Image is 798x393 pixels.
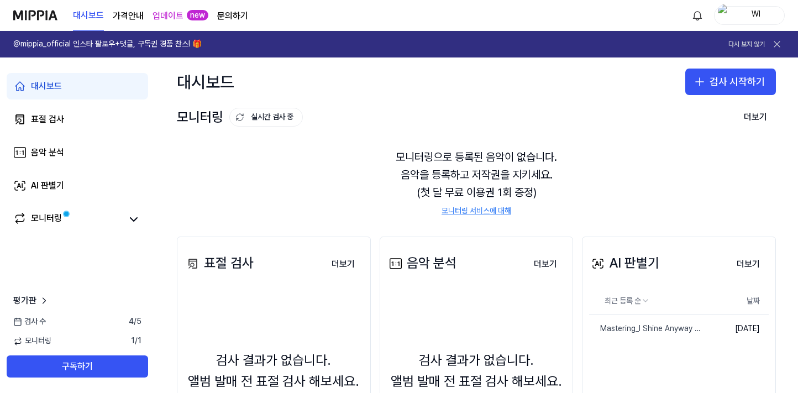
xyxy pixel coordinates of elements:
img: 알림 [691,9,704,22]
a: 표절 검사 [7,106,148,133]
h1: @mippia_official 인스타 팔로우+댓글, 구독권 경품 찬스! 🎁 [13,39,202,50]
button: 검사 시작하기 [685,69,776,95]
a: Mastering_I Shine Anyway ext v2 (2)_44k16b [589,315,705,343]
button: 구독하기 [7,355,148,378]
button: profileWI [714,6,785,25]
button: 더보기 [323,253,364,275]
span: 4 / 5 [129,316,141,327]
div: 모니터링 [177,107,303,128]
div: 대시보드 [177,69,234,95]
button: 더보기 [525,253,566,275]
div: AI 판별기 [589,253,659,274]
div: 음악 분석 [387,253,456,274]
a: 모니터링 서비스에 대해 [442,206,511,217]
div: 표절 검사 [184,253,254,274]
div: WI [734,9,778,21]
a: 평가판 [13,294,50,307]
div: 대시보드 [31,80,62,93]
button: 다시 보지 않기 [728,40,765,49]
a: 가격안내 [113,9,144,23]
div: new [187,10,208,21]
div: Mastering_I Shine Anyway ext v2 (2)_44k16b [589,323,705,334]
button: 실시간 검사 중 [229,108,303,127]
div: 음악 분석 [31,146,64,159]
div: 검사 결과가 없습니다. 앨범 발매 전 표절 검사 해보세요. [391,350,562,392]
span: 1 / 1 [131,336,141,347]
div: 표절 검사 [31,113,64,126]
div: 검사 결과가 없습니다. 앨범 발매 전 표절 검사 해보세요. [188,350,359,392]
a: 음악 분석 [7,139,148,166]
div: AI 판별기 [31,179,64,192]
a: 더보기 [728,252,769,275]
a: AI 판별기 [7,172,148,199]
button: 더보기 [735,106,776,128]
a: 모니터링 [13,212,122,227]
button: 더보기 [728,253,769,275]
td: [DATE] [705,315,769,343]
th: 날짜 [705,288,769,315]
a: 대시보드 [73,1,104,31]
img: profile [718,4,731,27]
span: 검사 수 [13,316,46,327]
a: 업데이트 [153,9,183,23]
div: 모니터링으로 등록된 음악이 없습니다. 음악을 등록하고 저작권을 지키세요. (첫 달 무료 이용권 1회 증정) [177,135,776,230]
a: 문의하기 [217,9,248,23]
a: 더보기 [323,252,364,275]
span: 평가판 [13,294,36,307]
a: 더보기 [525,252,566,275]
span: 모니터링 [13,336,51,347]
div: 모니터링 [31,212,62,227]
a: 대시보드 [7,73,148,99]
